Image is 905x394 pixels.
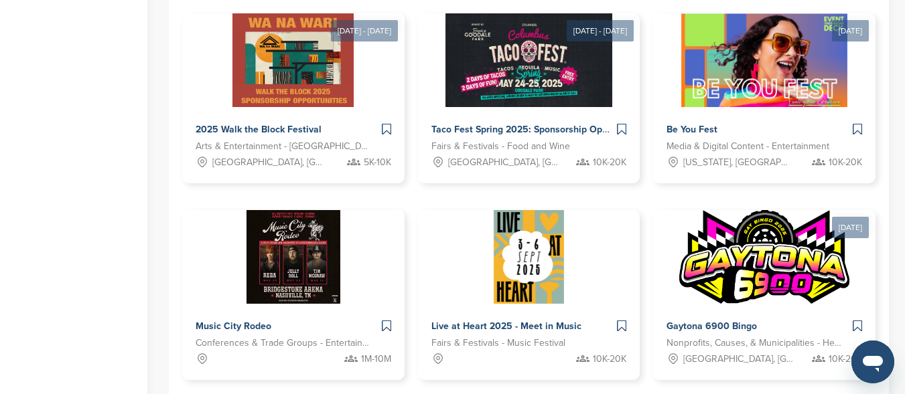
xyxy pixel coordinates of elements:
a: [DATE] Sponsorpitch & Gaytona 6900 Bingo Nonprofits, Causes, & Municipalities - Health and Wellne... [653,189,876,380]
iframe: Button to launch messaging window [851,340,894,383]
span: Taco Fest Spring 2025: Sponsorship Opportunities for Maximum Brand Exposure [431,124,779,135]
span: Arts & Entertainment - [GEOGRAPHIC_DATA] [196,139,371,154]
span: Gaytona 6900 Bingo [667,320,757,332]
a: Sponsorpitch & Music City Rodeo Conferences & Trade Groups - Entertainment 1M-10M [182,210,405,380]
span: Fairs & Festivals - Music Festival [431,336,565,351]
div: [DATE] - [DATE] [331,20,398,41]
span: 10K-20K [829,352,862,367]
span: 2025 Walk the Block Festival [196,124,322,135]
img: Sponsorpitch & [232,13,354,107]
img: Sponsorpitch & [681,13,848,107]
span: Nonprofits, Causes, & Municipalities - Health and Wellness [667,336,842,351]
span: [GEOGRAPHIC_DATA], [GEOGRAPHIC_DATA] [683,352,794,367]
span: 10K-20K [593,352,626,367]
img: Sponsorpitch & [679,210,849,304]
span: 5K-10K [364,155,391,170]
span: 10K-20K [593,155,626,170]
span: Be You Fest [667,124,717,135]
span: 1M-10M [361,352,391,367]
span: [US_STATE], [GEOGRAPHIC_DATA] [683,155,794,170]
span: Live at Heart 2025 - Meet in Music [431,320,581,332]
span: 10K-20K [829,155,862,170]
span: Media & Digital Content - Entertainment [667,139,829,154]
span: [GEOGRAPHIC_DATA], [GEOGRAPHIC_DATA] [448,155,559,170]
span: [GEOGRAPHIC_DATA], [GEOGRAPHIC_DATA] [212,155,323,170]
span: Conferences & Trade Groups - Entertainment [196,336,371,351]
img: Sponsorpitch & [494,210,564,304]
div: [DATE] [832,217,869,238]
span: Music City Rodeo [196,320,271,332]
span: Fairs & Festivals - Food and Wine [431,139,570,154]
img: Sponsorpitch & [445,13,612,107]
a: Sponsorpitch & Live at Heart 2025 - Meet in Music Fairs & Festivals - Music Festival 10K-20K [418,210,640,380]
img: Sponsorpitch & [247,210,341,304]
div: [DATE] - [DATE] [567,20,634,41]
div: [DATE] [832,20,869,41]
